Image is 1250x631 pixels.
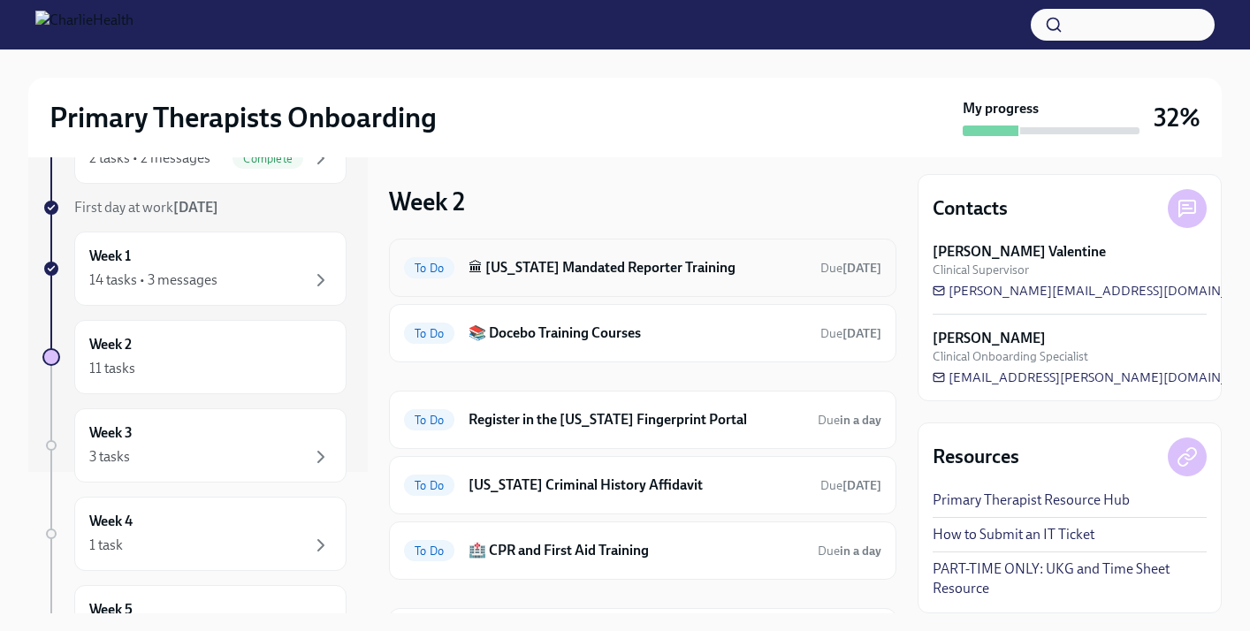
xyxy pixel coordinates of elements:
[404,414,454,427] span: To Do
[404,406,881,434] a: To DoRegister in the [US_STATE] Fingerprint PortalDuein a day
[35,11,133,39] img: CharlieHealth
[820,477,881,494] span: August 17th, 2025 09:00
[89,359,135,378] div: 11 tasks
[818,543,881,559] span: August 16th, 2025 09:00
[469,541,804,560] h6: 🏥 CPR and First Aid Training
[404,327,454,340] span: To Do
[820,478,881,493] span: Due
[89,423,133,443] h6: Week 3
[404,319,881,347] a: To Do📚 Docebo Training CoursesDue[DATE]
[42,497,347,571] a: Week 41 task
[173,199,218,216] strong: [DATE]
[50,100,437,135] h2: Primary Therapists Onboarding
[89,536,123,555] div: 1 task
[933,262,1029,278] span: Clinical Supervisor
[404,262,454,275] span: To Do
[89,512,133,531] h6: Week 4
[89,148,210,168] div: 2 tasks • 2 messages
[404,471,881,499] a: To Do[US_STATE] Criminal History AffidavitDue[DATE]
[89,270,217,290] div: 14 tasks • 3 messages
[842,478,881,493] strong: [DATE]
[42,232,347,306] a: Week 114 tasks • 3 messages
[933,559,1207,598] a: PART-TIME ONLY: UKG and Time Sheet Resource
[933,525,1094,544] a: How to Submit an IT Ticket
[469,410,804,430] h6: Register in the [US_STATE] Fingerprint Portal
[842,326,881,341] strong: [DATE]
[818,412,881,429] span: August 16th, 2025 09:00
[42,408,347,483] a: Week 33 tasks
[232,152,303,165] span: Complete
[74,199,218,216] span: First day at work
[89,247,131,266] h6: Week 1
[820,260,881,277] span: August 15th, 2025 09:00
[842,261,881,276] strong: [DATE]
[1154,102,1200,133] h3: 32%
[42,198,347,217] a: First day at work[DATE]
[89,447,130,467] div: 3 tasks
[820,261,881,276] span: Due
[818,544,881,559] span: Due
[404,536,881,565] a: To Do🏥 CPR and First Aid TrainingDuein a day
[469,323,806,343] h6: 📚 Docebo Training Courses
[404,544,454,558] span: To Do
[840,544,881,559] strong: in a day
[89,600,133,620] h6: Week 5
[933,348,1088,365] span: Clinical Onboarding Specialist
[933,490,1130,510] a: Primary Therapist Resource Hub
[404,254,881,282] a: To Do🏛 [US_STATE] Mandated Reporter TrainingDue[DATE]
[42,320,347,394] a: Week 211 tasks
[820,326,881,341] span: Due
[933,329,1046,348] strong: [PERSON_NAME]
[963,99,1039,118] strong: My progress
[469,475,806,495] h6: [US_STATE] Criminal History Affidavit
[818,413,881,428] span: Due
[933,195,1008,222] h4: Contacts
[404,479,454,492] span: To Do
[469,258,806,277] h6: 🏛 [US_STATE] Mandated Reporter Training
[933,444,1019,470] h4: Resources
[840,413,881,428] strong: in a day
[89,335,132,354] h6: Week 2
[933,242,1106,262] strong: [PERSON_NAME] Valentine
[820,325,881,342] span: August 19th, 2025 09:00
[389,186,465,217] h3: Week 2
